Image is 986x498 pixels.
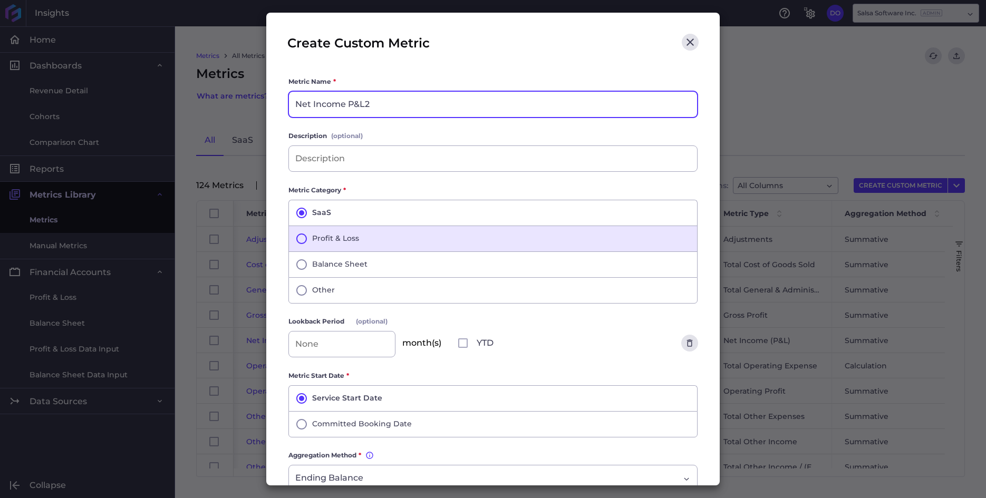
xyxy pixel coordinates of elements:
[477,337,501,349] span: YTD
[288,251,698,277] button: Balance Sheet
[288,226,698,251] button: Profit & Loss
[356,316,395,327] span: (optional)
[288,465,698,491] div: Dropdown select
[289,146,697,171] input: Description
[682,34,699,51] button: Close
[287,34,436,55] span: Create Custom Metric
[402,339,449,347] span: month(s)
[288,131,327,141] span: Description
[289,92,697,117] input: Add metric name
[295,472,363,484] span: Ending Balance
[288,277,698,304] button: Other
[289,331,395,357] input: None
[288,76,331,87] span: Metric Name
[288,200,698,226] button: SaaS
[288,385,698,411] button: Service Start Date
[288,450,356,461] span: Aggregation Method
[288,185,341,196] span: Metric Category
[288,370,344,381] span: Metric Start Date
[331,131,363,141] span: (optional)
[288,316,352,327] span: Lookback Period
[288,411,698,437] button: Committed Booking Date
